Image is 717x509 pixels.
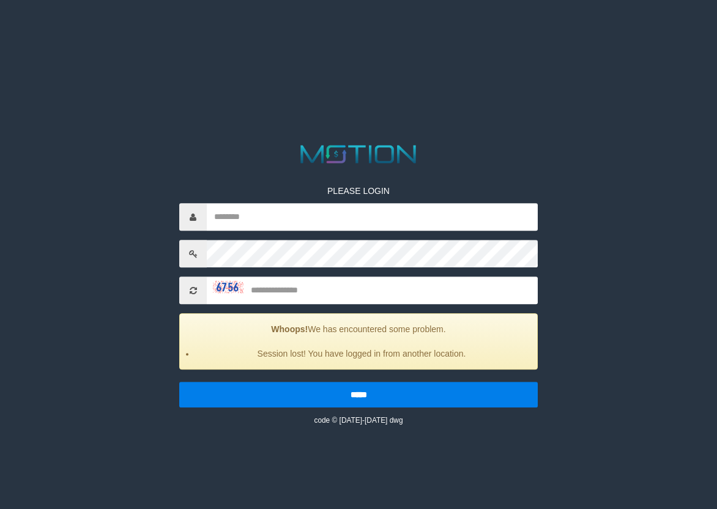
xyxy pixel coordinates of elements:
div: We has encountered some problem. [179,314,538,370]
small: code © [DATE]-[DATE] dwg [314,417,403,425]
p: PLEASE LOGIN [179,185,538,198]
img: MOTION_logo.png [295,142,421,166]
strong: Whoops! [271,325,308,335]
li: Session lost! You have logged in from another location. [195,348,528,360]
